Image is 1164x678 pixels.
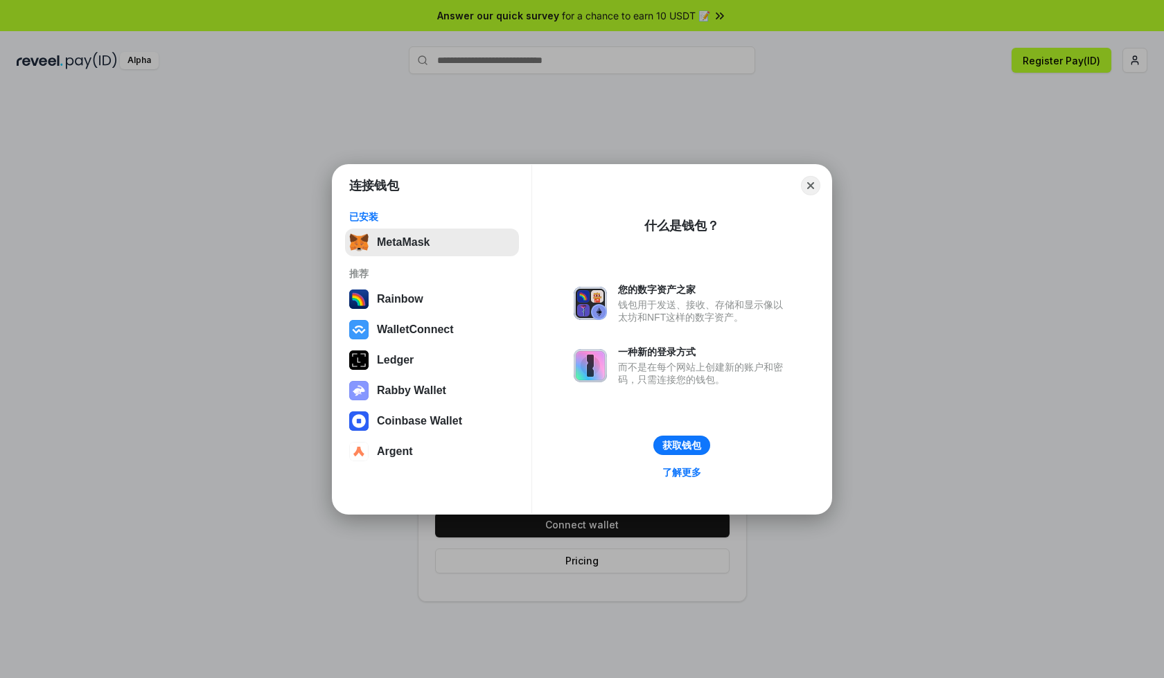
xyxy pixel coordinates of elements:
[349,211,515,223] div: 已安装
[345,316,519,344] button: WalletConnect
[345,377,519,404] button: Rabby Wallet
[644,217,719,234] div: 什么是钱包？
[345,346,519,374] button: Ledger
[618,283,790,296] div: 您的数字资产之家
[574,349,607,382] img: svg+xml,%3Csvg%20xmlns%3D%22http%3A%2F%2Fwww.w3.org%2F2000%2Fsvg%22%20fill%3D%22none%22%20viewBox...
[618,361,790,386] div: 而不是在每个网站上创建新的账户和密码，只需连接您的钱包。
[662,439,701,452] div: 获取钱包
[377,293,423,305] div: Rainbow
[349,289,369,309] img: svg+xml,%3Csvg%20width%3D%22120%22%20height%3D%22120%22%20viewBox%3D%220%200%20120%20120%22%20fil...
[654,463,709,481] a: 了解更多
[377,384,446,397] div: Rabby Wallet
[618,298,790,323] div: 钱包用于发送、接收、存储和显示像以太坊和NFT这样的数字资产。
[349,267,515,280] div: 推荐
[345,285,519,313] button: Rainbow
[345,229,519,256] button: MetaMask
[349,442,369,461] img: svg+xml,%3Csvg%20width%3D%2228%22%20height%3D%2228%22%20viewBox%3D%220%200%2028%2028%22%20fill%3D...
[662,466,701,479] div: 了解更多
[377,354,414,366] div: Ledger
[345,438,519,465] button: Argent
[349,381,369,400] img: svg+xml,%3Csvg%20xmlns%3D%22http%3A%2F%2Fwww.w3.org%2F2000%2Fsvg%22%20fill%3D%22none%22%20viewBox...
[801,176,820,195] button: Close
[574,287,607,320] img: svg+xml,%3Csvg%20xmlns%3D%22http%3A%2F%2Fwww.w3.org%2F2000%2Fsvg%22%20fill%3D%22none%22%20viewBox...
[349,411,369,431] img: svg+xml,%3Csvg%20width%3D%2228%22%20height%3D%2228%22%20viewBox%3D%220%200%2028%2028%22%20fill%3D...
[377,445,413,458] div: Argent
[349,177,399,194] h1: 连接钱包
[349,233,369,252] img: svg+xml,%3Csvg%20fill%3D%22none%22%20height%3D%2233%22%20viewBox%3D%220%200%2035%2033%22%20width%...
[377,415,462,427] div: Coinbase Wallet
[618,346,790,358] div: 一种新的登录方式
[349,350,369,370] img: svg+xml,%3Csvg%20xmlns%3D%22http%3A%2F%2Fwww.w3.org%2F2000%2Fsvg%22%20width%3D%2228%22%20height%3...
[345,407,519,435] button: Coinbase Wallet
[349,320,369,339] img: svg+xml,%3Csvg%20width%3D%2228%22%20height%3D%2228%22%20viewBox%3D%220%200%2028%2028%22%20fill%3D...
[653,436,710,455] button: 获取钱包
[377,236,430,249] div: MetaMask
[377,323,454,336] div: WalletConnect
